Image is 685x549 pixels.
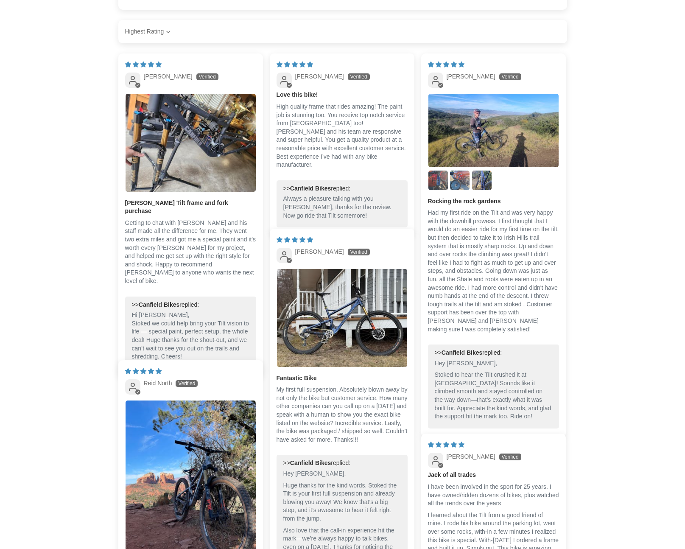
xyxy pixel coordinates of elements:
[277,386,408,444] p: My first full suspension. Absolutely blown away by not only the bike but customer service. How ma...
[428,209,559,333] p: Had my first ride on the Tilt and was very happy with the downhill prowess. I first thought that ...
[295,73,344,80] span: [PERSON_NAME]
[126,94,256,192] img: User picture
[125,61,162,68] span: 5 star review
[125,23,173,40] select: Sort dropdown
[442,349,482,356] b: Canfield Bikes
[277,103,408,169] p: High quality frame that rides amazing! The paint job is stunning too. You receive top notch servi...
[428,94,559,167] img: User picture
[295,248,344,255] span: [PERSON_NAME]
[435,349,552,357] div: >> replied:
[447,453,495,460] span: [PERSON_NAME]
[144,380,172,387] span: Reid North
[283,185,401,193] div: >> replied:
[283,459,401,468] div: >> replied:
[277,61,313,68] span: 5 star review
[125,219,256,286] p: Getting to chat with [PERSON_NAME] and his staff made all the difference for me. They went two ex...
[290,185,331,192] b: Canfield Bikes
[428,471,559,479] b: Jack of all trades
[277,269,408,367] a: Link to user picture 1
[428,61,464,68] span: 5 star review
[428,197,559,206] b: Rocking the rock gardens
[125,93,256,192] a: Link to user picture 1
[428,170,448,190] a: Link to user picture 2
[447,73,495,80] span: [PERSON_NAME]
[428,441,464,448] span: 5 star review
[125,199,256,216] b: [PERSON_NAME] Tilt frame and fork purchase
[283,195,401,220] p: Always a pleasure talking with you [PERSON_NAME], thanks for the review. Now go ride that Tilt so...
[283,470,401,478] p: Hey [PERSON_NAME],
[435,371,552,421] p: Stoked to hear the Tilt crushed it at [GEOGRAPHIC_DATA]! Sounds like it climbed smooth and stayed...
[428,483,559,508] p: I have been involved in the sport for 25 years. I have owned/ridden dozens of bikes, plus watched...
[277,374,408,383] b: Fantastic Bike
[435,359,552,368] p: Hey [PERSON_NAME],
[139,301,179,308] b: Canfield Bikes
[283,482,401,523] p: Huge thanks for the kind words. Stoked the Tilt is your first full suspension and already blowing...
[428,93,559,168] a: Link to user picture 1
[144,73,193,80] span: [PERSON_NAME]
[472,171,492,190] img: User picture
[132,311,249,361] p: Hi [PERSON_NAME], Stoked we could help bring your Tilt vision to life — special paint, perfect se...
[290,459,331,466] b: Canfield Bikes
[450,170,470,190] a: Link to user picture 3
[277,236,313,243] span: 5 star review
[132,301,249,309] div: >> replied:
[125,368,162,375] span: 5 star review
[277,269,407,367] img: User picture
[472,170,492,190] a: Link to user picture 4
[450,171,470,190] img: User picture
[428,171,448,190] img: User picture
[277,91,408,99] b: Love this bike!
